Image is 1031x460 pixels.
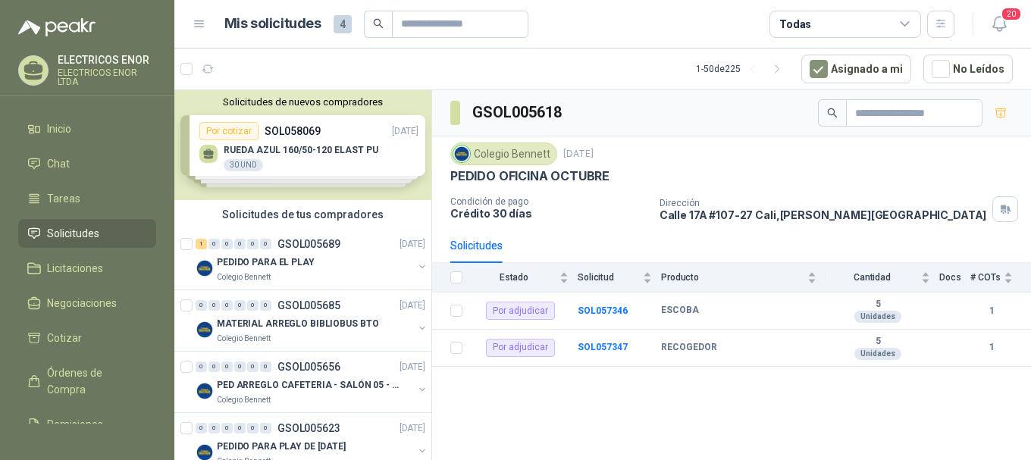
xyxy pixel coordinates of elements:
[47,330,82,346] span: Cotizar
[400,299,425,313] p: [DATE]
[47,365,142,398] span: Órdenes de Compra
[970,304,1013,318] b: 1
[196,358,428,406] a: 0 0 0 0 0 0 GSOL005656[DATE] Company LogoPED ARREGLO CAFETERIA - SALÓN 05 - MATERIAL CARP.Colegio...
[486,339,555,357] div: Por adjudicar
[826,336,930,348] b: 5
[47,225,99,242] span: Solicitudes
[450,207,647,220] p: Crédito 30 días
[18,324,156,352] a: Cotizar
[578,342,628,352] a: SOL057347
[217,394,271,406] p: Colegio Bennett
[18,410,156,439] a: Remisiones
[826,263,939,293] th: Cantidad
[563,147,594,161] p: [DATE]
[208,423,220,433] div: 0
[221,361,233,372] div: 0
[174,90,431,200] div: Solicitudes de nuevos compradoresPor cotizarSOL058069[DATE] RUEDA AZUL 160/50-120 ELAST PU30 UNDP...
[660,208,987,221] p: Calle 17A #107-27 Cali , [PERSON_NAME][GEOGRAPHIC_DATA]
[234,423,246,433] div: 0
[217,333,271,345] p: Colegio Bennett
[196,382,214,400] img: Company Logo
[47,190,80,207] span: Tareas
[826,299,930,311] b: 5
[47,120,71,137] span: Inicio
[450,237,503,254] div: Solicitudes
[234,300,246,311] div: 0
[400,421,425,436] p: [DATE]
[260,300,271,311] div: 0
[400,237,425,252] p: [DATE]
[196,423,207,433] div: 0
[472,101,564,124] h3: GSOL005618
[970,263,1031,293] th: # COTs
[854,348,901,360] div: Unidades
[18,289,156,318] a: Negociaciones
[47,155,70,172] span: Chat
[221,423,233,433] div: 0
[578,272,640,283] span: Solicitud
[217,378,406,393] p: PED ARREGLO CAFETERIA - SALÓN 05 - MATERIAL CARP.
[18,219,156,248] a: Solicitudes
[174,200,431,229] div: Solicitudes de tus compradores
[450,142,557,165] div: Colegio Bennett
[486,302,555,320] div: Por adjudicar
[923,55,1013,83] button: No Leídos
[400,360,425,374] p: [DATE]
[247,361,259,372] div: 0
[217,440,346,454] p: PEDIDO PARA PLAY DE [DATE]
[334,15,352,33] span: 4
[221,300,233,311] div: 0
[196,321,214,339] img: Company Logo
[196,235,428,283] a: 1 0 0 0 0 0 GSOL005689[DATE] Company LogoPEDIDO PARA EL PLAYColegio Bennett
[18,149,156,178] a: Chat
[217,271,271,283] p: Colegio Bennett
[47,260,103,277] span: Licitaciones
[970,272,1001,283] span: # COTs
[661,305,699,317] b: ESCOBA
[47,416,103,433] span: Remisiones
[1001,7,1022,21] span: 20
[578,305,628,316] a: SOL057346
[854,311,901,323] div: Unidades
[939,263,970,293] th: Docs
[208,361,220,372] div: 0
[58,68,156,86] p: ELECTRICOS ENOR LTDA
[661,272,804,283] span: Producto
[260,361,271,372] div: 0
[234,239,246,249] div: 0
[196,300,207,311] div: 0
[247,300,259,311] div: 0
[234,361,246,372] div: 0
[221,239,233,249] div: 0
[196,361,207,372] div: 0
[18,184,156,213] a: Tareas
[453,146,470,162] img: Company Logo
[18,18,96,36] img: Logo peakr
[277,423,340,433] p: GSOL005623
[472,263,578,293] th: Estado
[578,263,661,293] th: Solicitud
[277,361,340,372] p: GSOL005656
[472,272,556,283] span: Estado
[18,254,156,283] a: Licitaciones
[779,16,811,33] div: Todas
[217,317,378,331] p: MATERIAL ARREGLO BIBLIOBUS BTO
[827,108,838,118] span: search
[58,55,156,65] p: ELECTRICOS ENOR
[801,55,911,83] button: Asignado a mi
[217,255,315,270] p: PEDIDO PARA EL PLAY
[696,57,789,81] div: 1 - 50 de 225
[180,96,425,108] button: Solicitudes de nuevos compradores
[277,300,340,311] p: GSOL005685
[247,239,259,249] div: 0
[196,296,428,345] a: 0 0 0 0 0 0 GSOL005685[DATE] Company LogoMATERIAL ARREGLO BIBLIOBUS BTOColegio Bennett
[450,168,610,184] p: PEDIDO OFICINA OCTUBRE
[196,259,214,277] img: Company Logo
[247,423,259,433] div: 0
[826,272,918,283] span: Cantidad
[970,340,1013,355] b: 1
[47,295,117,311] span: Negociaciones
[224,13,321,35] h1: Mis solicitudes
[277,239,340,249] p: GSOL005689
